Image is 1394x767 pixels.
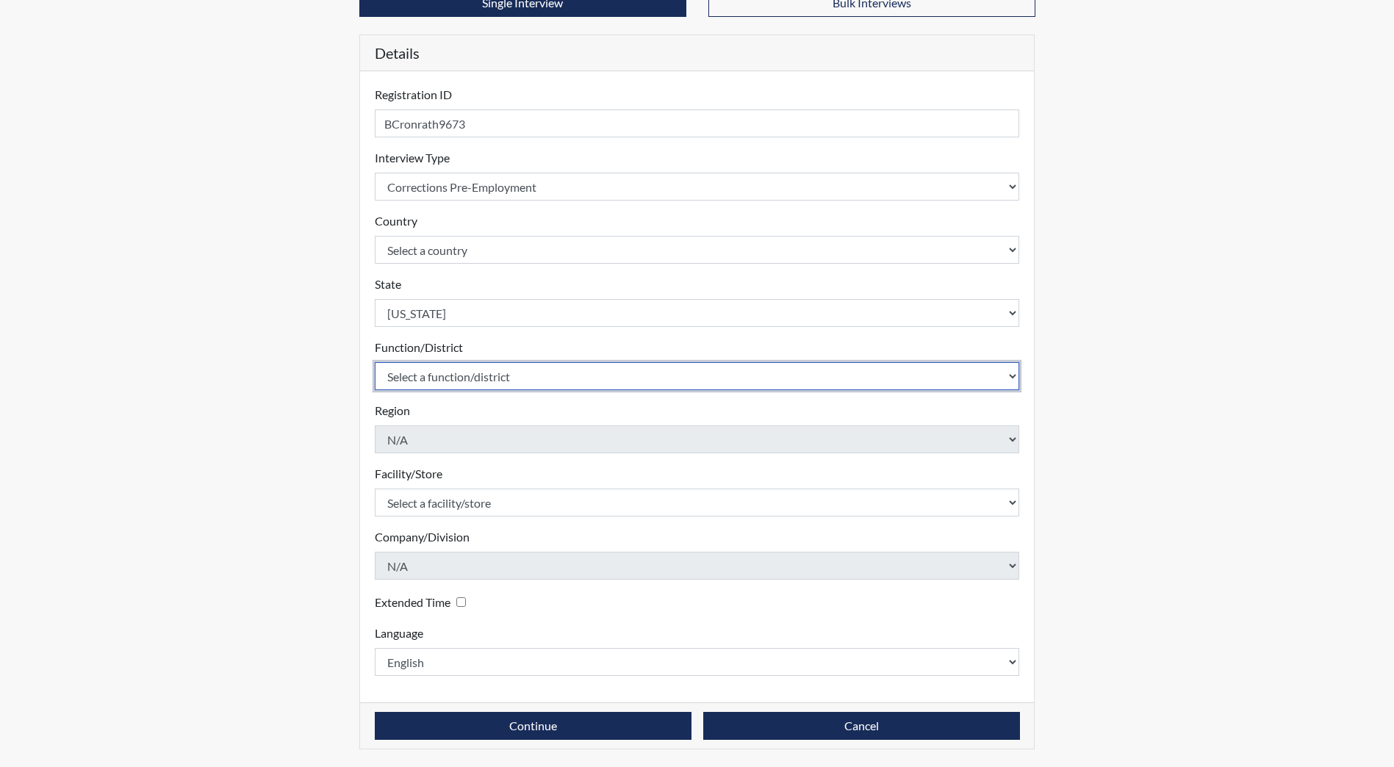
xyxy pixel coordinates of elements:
[375,402,410,419] label: Region
[375,276,401,293] label: State
[375,594,450,611] label: Extended Time
[375,339,463,356] label: Function/District
[375,624,423,642] label: Language
[375,86,452,104] label: Registration ID
[375,109,1020,137] input: Insert a Registration ID, which needs to be a unique alphanumeric value for each interviewee
[375,712,691,740] button: Continue
[375,528,470,546] label: Company/Division
[375,149,450,167] label: Interview Type
[360,35,1035,71] h5: Details
[703,712,1020,740] button: Cancel
[375,591,472,613] div: Checking this box will provide the interviewee with an accomodation of extra time to answer each ...
[375,465,442,483] label: Facility/Store
[375,212,417,230] label: Country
